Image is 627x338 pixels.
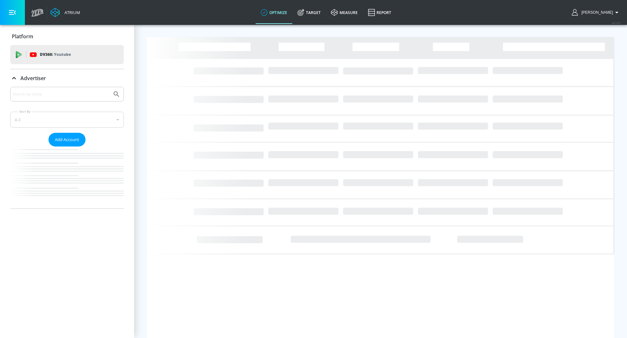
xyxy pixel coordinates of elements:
[10,146,124,208] nav: list of Advertiser
[55,136,79,143] span: Add Account
[612,21,621,25] span: v 4.19.0
[256,1,292,24] a: optimize
[10,27,124,45] div: Platform
[54,51,71,58] p: Youtube
[579,10,613,15] span: login as: guillermo.cabrera@zefr.com
[13,90,109,98] input: Search by name
[10,45,124,64] div: DV360: Youtube
[10,69,124,87] div: Advertiser
[62,10,80,15] div: Atrium
[50,8,80,17] a: Atrium
[12,33,33,40] p: Platform
[572,9,621,16] button: [PERSON_NAME]
[363,1,396,24] a: Report
[20,75,46,82] p: Advertiser
[40,51,71,58] p: DV360:
[10,112,124,128] div: A-Z
[326,1,363,24] a: measure
[292,1,326,24] a: Target
[10,87,124,208] div: Advertiser
[49,133,86,146] button: Add Account
[18,109,32,114] label: Sort By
